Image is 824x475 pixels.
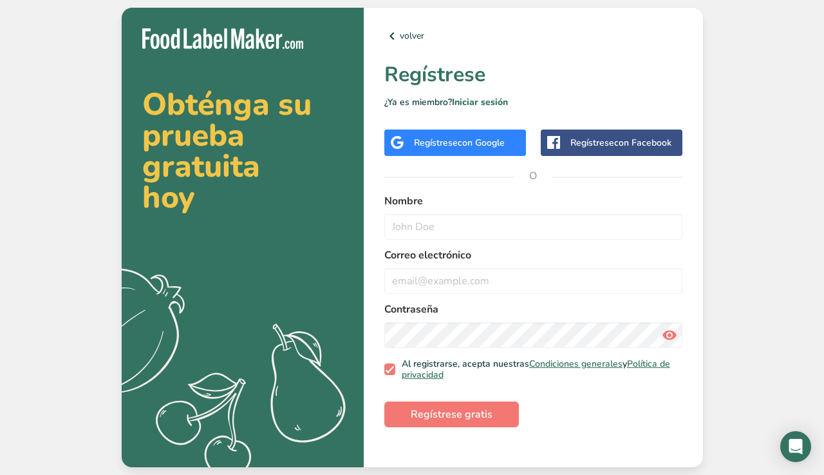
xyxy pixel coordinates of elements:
[411,407,492,422] span: Regístrese gratis
[384,247,682,263] label: Correo electrónico
[384,193,682,209] label: Nombre
[529,358,623,370] a: Condiciones generales
[384,59,682,90] h1: Regístrese
[142,28,303,50] img: Food Label Maker
[780,431,811,462] div: Open Intercom Messenger
[458,137,505,149] span: con Google
[384,28,682,44] a: volver
[414,136,505,150] div: Regístrese
[614,137,671,149] span: con Facebook
[395,358,677,381] span: Al registrarse, acepta nuestras y
[452,96,508,108] a: Iniciar sesión
[384,95,682,109] p: ¿Ya es miembro?
[514,157,552,195] span: O
[142,89,343,213] h2: Obténga su prueba gratuita hoy
[402,358,670,382] a: Política de privacidad
[384,268,682,294] input: email@example.com
[384,302,682,317] label: Contraseña
[384,214,682,240] input: John Doe
[384,402,519,427] button: Regístrese gratis
[570,136,671,150] div: Regístrese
